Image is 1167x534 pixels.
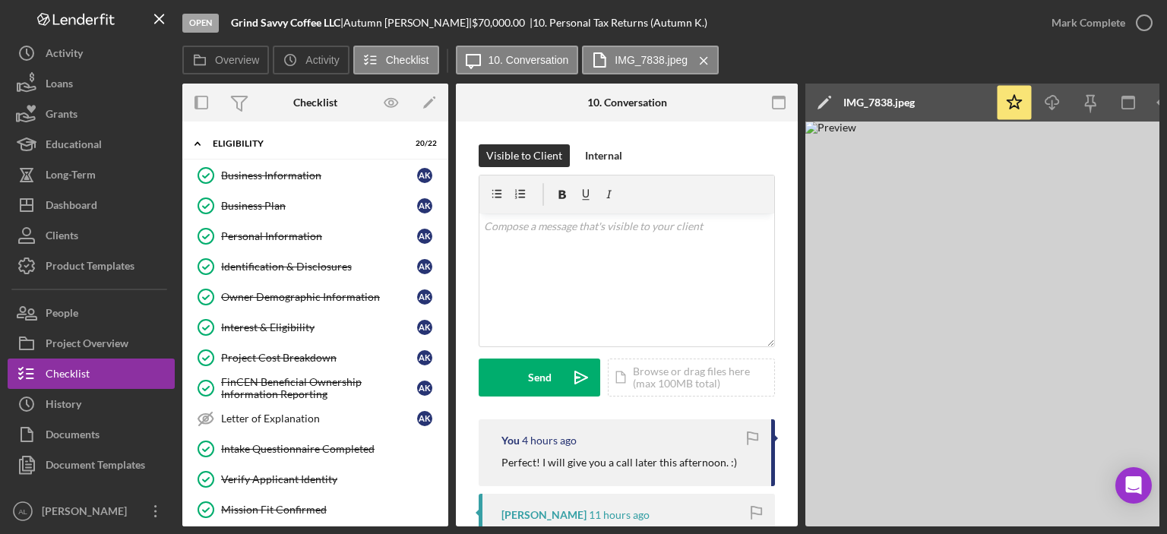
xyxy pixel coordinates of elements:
[46,220,78,254] div: Clients
[221,200,417,212] div: Business Plan
[273,46,349,74] button: Activity
[8,419,175,450] button: Documents
[456,46,579,74] button: 10. Conversation
[190,221,441,251] a: Personal InformationAK
[386,54,429,66] label: Checklist
[486,144,562,167] div: Visible to Client
[38,496,137,530] div: [PERSON_NAME]
[528,359,552,397] div: Send
[305,54,339,66] label: Activity
[190,495,441,525] a: Mission Fit Confirmed
[417,198,432,213] div: A K
[46,328,128,362] div: Project Overview
[479,359,600,397] button: Send
[585,144,622,167] div: Internal
[190,282,441,312] a: Owner Demographic InformationAK
[190,403,441,434] a: Letter of ExplanationAK
[8,190,175,220] button: Dashboard
[8,450,175,480] button: Document Templates
[417,168,432,183] div: A K
[417,229,432,244] div: A K
[221,291,417,303] div: Owner Demographic Information
[46,68,73,103] div: Loans
[190,160,441,191] a: Business InformationAK
[18,507,27,516] text: AL
[221,321,417,333] div: Interest & Eligibility
[46,419,100,453] div: Documents
[587,96,667,109] div: 10. Conversation
[1036,8,1159,38] button: Mark Complete
[221,261,417,273] div: Identification & Disclosures
[231,16,340,29] b: Grind Savvy Coffee LLC
[8,68,175,99] button: Loans
[293,96,337,109] div: Checklist
[182,46,269,74] button: Overview
[221,443,440,455] div: Intake Questionnaire Completed
[190,191,441,221] a: Business PlanAK
[213,139,399,148] div: Eligibility
[182,14,219,33] div: Open
[190,312,441,343] a: Interest & EligibilityAK
[1052,8,1125,38] div: Mark Complete
[410,139,437,148] div: 20 / 22
[479,144,570,167] button: Visible to Client
[582,46,719,74] button: IMG_7838.jpeg
[46,251,134,285] div: Product Templates
[472,17,530,29] div: $70,000.00
[417,411,432,426] div: A K
[221,230,417,242] div: Personal Information
[231,17,343,29] div: |
[46,450,145,484] div: Document Templates
[8,129,175,160] button: Educational
[501,454,737,471] p: Perfect! I will give you a call later this afternoon. :)
[343,17,472,29] div: Autumn [PERSON_NAME] |
[221,473,440,485] div: Verify Applicant Identity
[8,389,175,419] button: History
[615,54,688,66] label: IMG_7838.jpeg
[215,54,259,66] label: Overview
[8,328,175,359] button: Project Overview
[46,298,78,332] div: People
[8,251,175,281] button: Product Templates
[190,343,441,373] a: Project Cost BreakdownAK
[8,298,175,328] button: People
[190,464,441,495] a: Verify Applicant Identity
[46,359,90,393] div: Checklist
[522,434,577,447] time: 2025-08-13 20:10
[353,46,439,74] button: Checklist
[489,54,569,66] label: 10. Conversation
[501,434,520,447] div: You
[417,320,432,335] div: A K
[46,129,102,163] div: Educational
[417,350,432,365] div: A K
[1115,467,1152,504] div: Open Intercom Messenger
[190,251,441,282] a: Identification & DisclosuresAK
[589,509,650,521] time: 2025-08-13 13:47
[417,381,432,396] div: A K
[8,220,175,251] button: Clients
[843,96,915,109] div: IMG_7838.jpeg
[8,359,175,389] button: Checklist
[46,389,81,423] div: History
[8,160,175,190] button: Long-Term
[417,289,432,305] div: A K
[46,190,97,224] div: Dashboard
[8,38,175,68] button: Activity
[417,259,432,274] div: A K
[8,99,175,129] button: Grants
[530,17,707,29] div: | 10. Personal Tax Returns (Autumn K.)
[8,496,175,526] button: AL[PERSON_NAME]
[46,38,83,72] div: Activity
